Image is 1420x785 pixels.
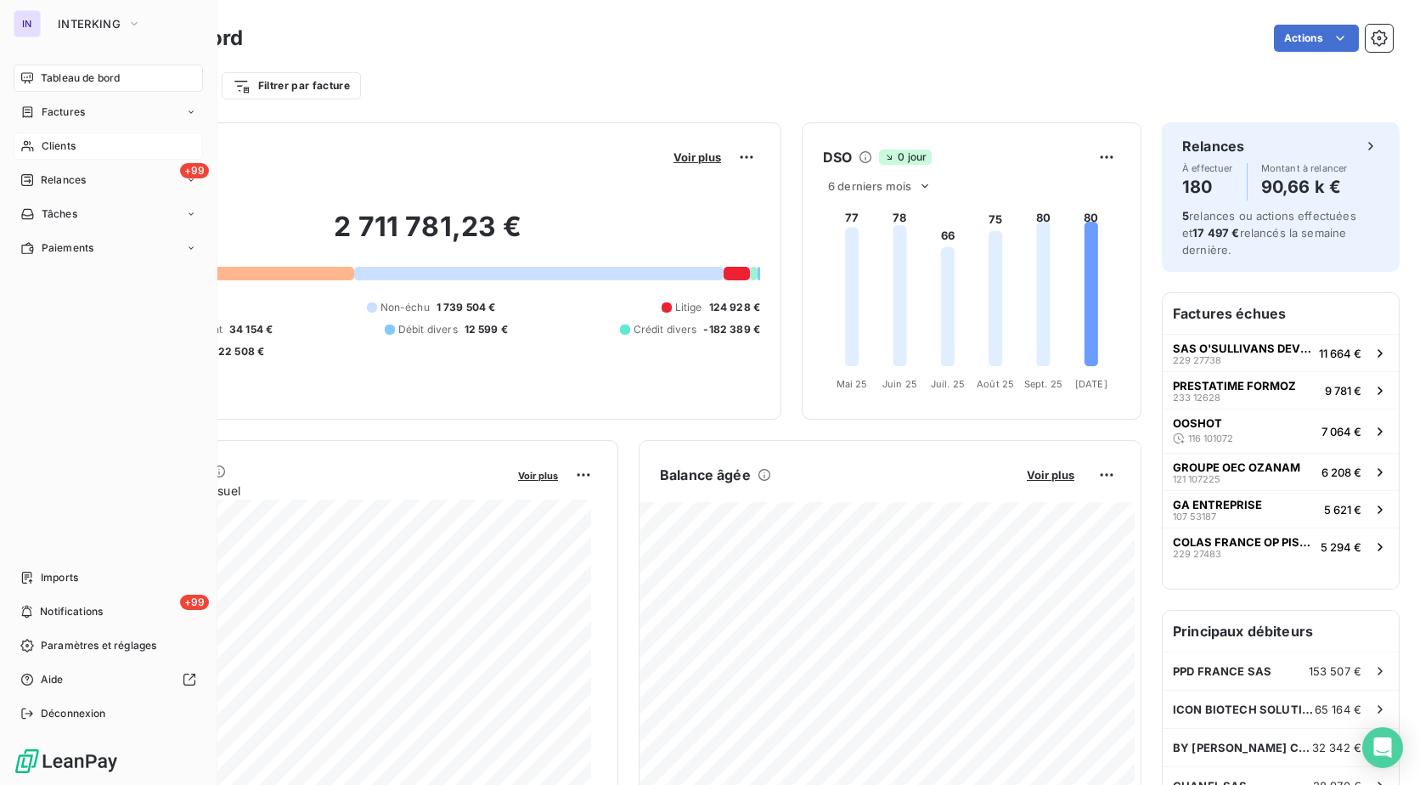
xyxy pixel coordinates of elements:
[380,300,430,315] span: Non-échu
[96,482,506,500] span: Chiffre d'affaires mensuel
[931,378,965,390] tspan: Juil. 25
[1163,453,1399,490] button: GROUPE OEC OZANAM121 1072256 208 €
[42,206,77,222] span: Tâches
[1182,209,1356,257] span: relances ou actions effectuées et relancés la semaine dernière.
[398,322,458,337] span: Débit divers
[1188,433,1233,443] span: 116 101072
[882,378,917,390] tspan: Juin 25
[1324,503,1361,517] span: 5 621 €
[1027,468,1074,482] span: Voir plus
[660,465,751,485] h6: Balance âgée
[1173,355,1221,365] span: 229 27738
[1182,209,1189,223] span: 5
[1163,334,1399,371] button: SAS O'SULLIVANS DEVELOPMENT229 2773811 664 €
[1192,226,1239,240] span: 17 497 €
[41,672,64,687] span: Aide
[41,706,106,721] span: Déconnexion
[1173,342,1312,355] span: SAS O'SULLIVANS DEVELOPMENT
[1075,378,1107,390] tspan: [DATE]
[14,666,203,693] a: Aide
[1173,535,1314,549] span: COLAS FRANCE OP PISTE 1
[1309,664,1361,678] span: 153 507 €
[1321,466,1361,479] span: 6 208 €
[1319,347,1361,360] span: 11 664 €
[42,104,85,120] span: Factures
[41,172,86,188] span: Relances
[1325,384,1361,398] span: 9 781 €
[1173,460,1300,474] span: GROUPE OEC OZANAM
[1261,173,1348,200] h4: 90,66 k €
[673,150,721,164] span: Voir plus
[1182,136,1244,156] h6: Relances
[1173,416,1222,430] span: OOSHOT
[709,300,760,315] span: 124 928 €
[465,322,508,337] span: 12 599 €
[703,322,760,337] span: -182 389 €
[58,17,121,31] span: INTERKING
[1321,540,1361,554] span: 5 294 €
[437,300,496,315] span: 1 739 504 €
[1274,25,1359,52] button: Actions
[40,604,103,619] span: Notifications
[1173,392,1220,403] span: 233 12628
[41,638,156,653] span: Paramètres et réglages
[41,71,120,86] span: Tableau de bord
[1182,173,1233,200] h4: 180
[675,300,702,315] span: Litige
[977,378,1014,390] tspan: Août 25
[14,10,41,37] div: IN
[828,179,911,193] span: 6 derniers mois
[1173,379,1296,392] span: PRESTATIME FORMOZ
[1163,409,1399,453] button: OOSHOT116 1010727 064 €
[1173,664,1271,678] span: PPD FRANCE SAS
[229,322,273,337] span: 34 154 €
[1163,528,1399,565] button: COLAS FRANCE OP PISTE 1229 274835 294 €
[1163,490,1399,528] button: GA ENTREPRISE107 531875 621 €
[879,150,932,165] span: 0 jour
[41,570,78,585] span: Imports
[213,344,264,359] span: -22 508 €
[1321,425,1361,438] span: 7 064 €
[1022,467,1079,483] button: Voir plus
[96,210,760,261] h2: 2 711 781,23 €
[837,378,868,390] tspan: Mai 25
[634,322,697,337] span: Crédit divers
[1163,611,1399,652] h6: Principaux débiteurs
[1173,549,1221,559] span: 229 27483
[222,72,361,99] button: Filtrer par facture
[1261,163,1348,173] span: Montant à relancer
[1163,293,1399,334] h6: Factures échues
[180,595,209,610] span: +99
[1173,498,1262,511] span: GA ENTREPRISE
[42,240,93,256] span: Paiements
[1173,703,1315,716] span: ICON BIOTECH SOLUTION
[14,748,119,775] img: Logo LeanPay
[1173,741,1312,754] span: BY [PERSON_NAME] COMPANIES
[1163,371,1399,409] button: PRESTATIME FORMOZ233 126289 781 €
[1173,511,1216,522] span: 107 53187
[1362,727,1403,768] div: Open Intercom Messenger
[668,150,726,165] button: Voir plus
[513,467,563,483] button: Voir plus
[180,163,209,178] span: +99
[1312,741,1361,754] span: 32 342 €
[823,147,852,167] h6: DSO
[518,470,558,482] span: Voir plus
[42,138,76,154] span: Clients
[1173,474,1220,484] span: 121 107225
[1315,703,1361,716] span: 65 164 €
[1024,378,1062,390] tspan: Sept. 25
[1182,163,1233,173] span: À effectuer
